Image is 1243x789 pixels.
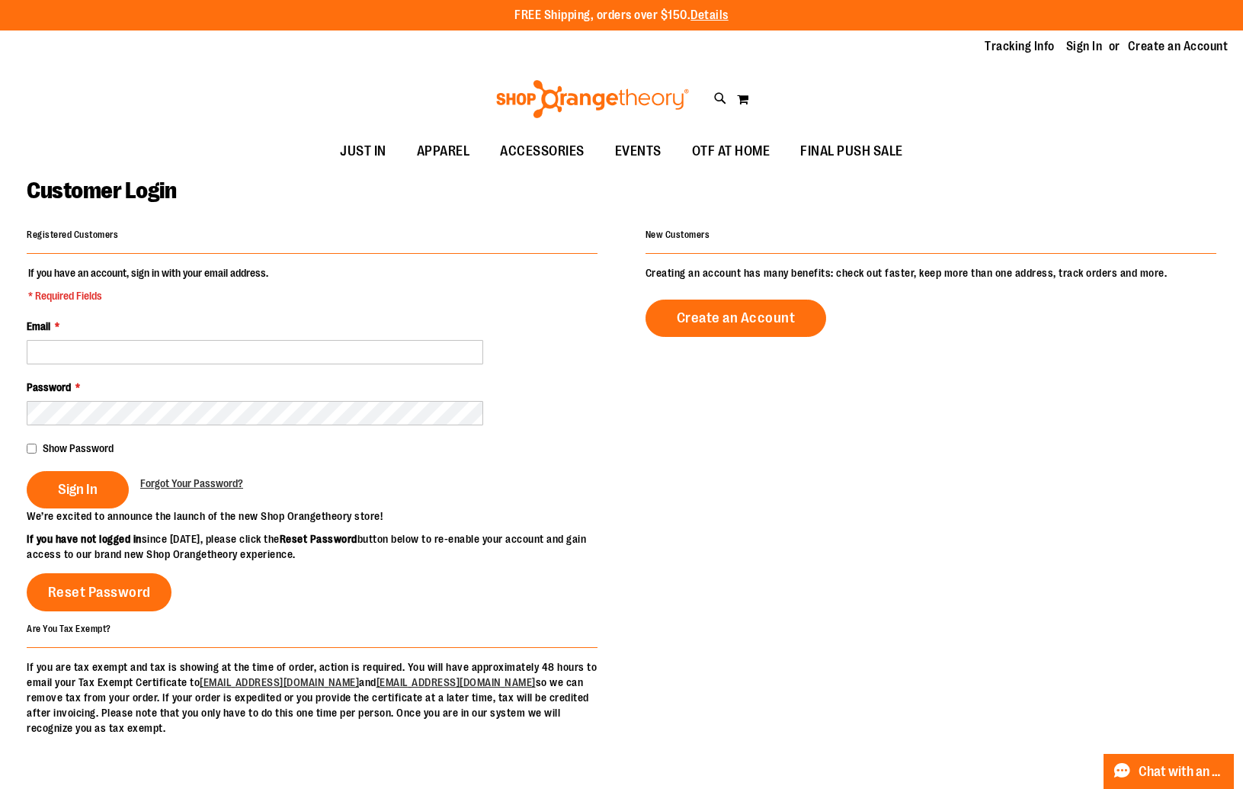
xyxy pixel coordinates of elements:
[27,178,176,204] span: Customer Login
[43,442,114,454] span: Show Password
[785,134,918,169] a: FINAL PUSH SALE
[800,134,903,168] span: FINAL PUSH SALE
[280,533,357,545] strong: Reset Password
[27,533,142,545] strong: If you have not logged in
[27,229,118,240] strong: Registered Customers
[677,310,796,326] span: Create an Account
[1128,38,1229,55] a: Create an Account
[140,476,243,491] a: Forgot Your Password?
[402,134,485,169] a: APPAREL
[615,134,662,168] span: EVENTS
[58,481,98,498] span: Sign In
[677,134,786,169] a: OTF AT HOME
[600,134,677,169] a: EVENTS
[1066,38,1103,55] a: Sign In
[27,531,622,562] p: since [DATE], please click the button below to re-enable your account and gain access to our bran...
[494,80,691,118] img: Shop Orangetheory
[340,134,386,168] span: JUST IN
[1104,754,1235,789] button: Chat with an Expert
[500,134,585,168] span: ACCESSORIES
[692,134,770,168] span: OTF AT HOME
[28,288,268,303] span: * Required Fields
[27,659,597,736] p: If you are tax exempt and tax is showing at the time of order, action is required. You will have ...
[985,38,1055,55] a: Tracking Info
[27,381,71,393] span: Password
[485,134,600,169] a: ACCESSORIES
[325,134,402,169] a: JUST IN
[27,623,111,633] strong: Are You Tax Exempt?
[646,229,710,240] strong: New Customers
[140,477,243,489] span: Forgot Your Password?
[646,265,1216,281] p: Creating an account has many benefits: check out faster, keep more than one address, track orders...
[27,471,129,508] button: Sign In
[27,508,622,524] p: We’re excited to announce the launch of the new Shop Orangetheory store!
[200,676,359,688] a: [EMAIL_ADDRESS][DOMAIN_NAME]
[27,320,50,332] span: Email
[27,265,270,303] legend: If you have an account, sign in with your email address.
[417,134,470,168] span: APPAREL
[376,676,536,688] a: [EMAIL_ADDRESS][DOMAIN_NAME]
[27,573,171,611] a: Reset Password
[1139,765,1225,779] span: Chat with an Expert
[690,8,729,22] a: Details
[646,300,827,337] a: Create an Account
[48,584,151,601] span: Reset Password
[514,7,729,24] p: FREE Shipping, orders over $150.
